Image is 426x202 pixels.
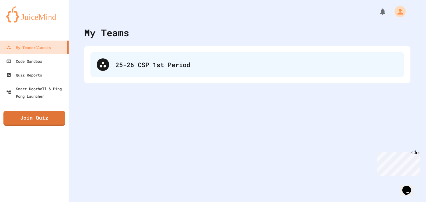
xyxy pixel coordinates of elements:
div: My Account [388,4,407,19]
div: Chat with us now!Close [2,2,43,40]
div: 25-26 CSP 1st Period [90,52,404,77]
iframe: chat widget [400,177,420,196]
div: My Notifications [367,6,388,17]
div: Code Sandbox [6,57,42,65]
div: My Teams [84,26,129,40]
iframe: chat widget [374,150,420,176]
div: Quiz Reports [6,71,42,79]
div: My Teams/Classes [6,44,51,51]
div: Smart Doorbell & Ping Pong Launcher [6,85,66,100]
div: 25-26 CSP 1st Period [115,60,398,69]
img: logo-orange.svg [6,6,62,22]
a: Join Quiz [3,111,65,126]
